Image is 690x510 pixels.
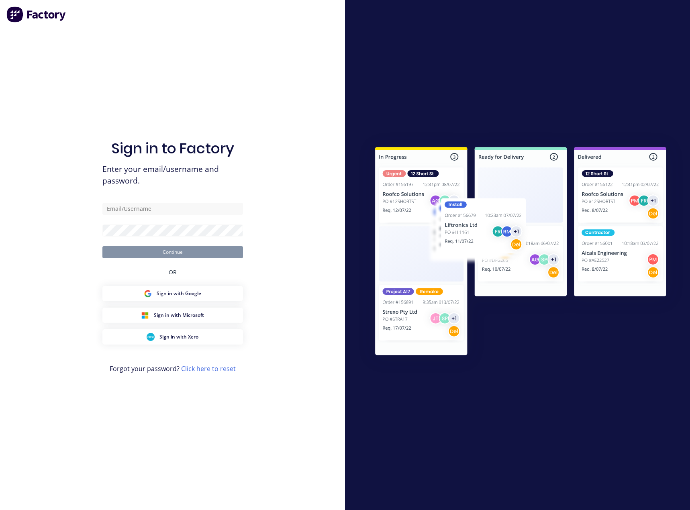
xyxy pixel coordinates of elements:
span: Sign in with Google [157,290,201,297]
button: Xero Sign inSign in with Xero [102,329,243,345]
span: Sign in with Microsoft [154,312,204,319]
button: Google Sign inSign in with Google [102,286,243,301]
h1: Sign in to Factory [111,140,234,157]
a: Click here to reset [181,364,236,373]
button: Continue [102,246,243,258]
img: Factory [6,6,67,22]
img: Sign in [357,131,684,374]
img: Xero Sign in [147,333,155,341]
span: Sign in with Xero [159,333,198,341]
button: Microsoft Sign inSign in with Microsoft [102,308,243,323]
img: Google Sign in [144,290,152,298]
span: Forgot your password? [110,364,236,373]
div: OR [169,258,177,286]
input: Email/Username [102,203,243,215]
img: Microsoft Sign in [141,311,149,319]
span: Enter your email/username and password. [102,163,243,187]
